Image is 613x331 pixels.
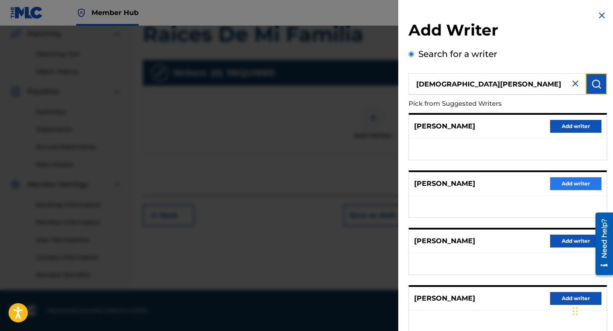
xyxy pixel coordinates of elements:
[418,49,497,59] label: Search for a writer
[409,21,607,42] h2: Add Writer
[591,79,601,89] img: Search Works
[414,179,475,189] p: [PERSON_NAME]
[76,8,86,18] img: Top Rightsholder
[570,78,580,89] img: close
[589,209,613,278] iframe: Resource Center
[409,95,558,113] p: Pick from Suggested Writers
[92,8,139,18] span: Member Hub
[573,298,578,324] div: Drag
[570,290,613,331] iframe: Chat Widget
[409,73,586,95] input: Search writer's name or IPI Number
[550,292,601,305] button: Add writer
[10,6,43,19] img: MLC Logo
[414,121,475,131] p: [PERSON_NAME]
[550,235,601,248] button: Add writer
[550,120,601,133] button: Add writer
[414,236,475,246] p: [PERSON_NAME]
[550,177,601,190] button: Add writer
[414,293,475,304] p: [PERSON_NAME]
